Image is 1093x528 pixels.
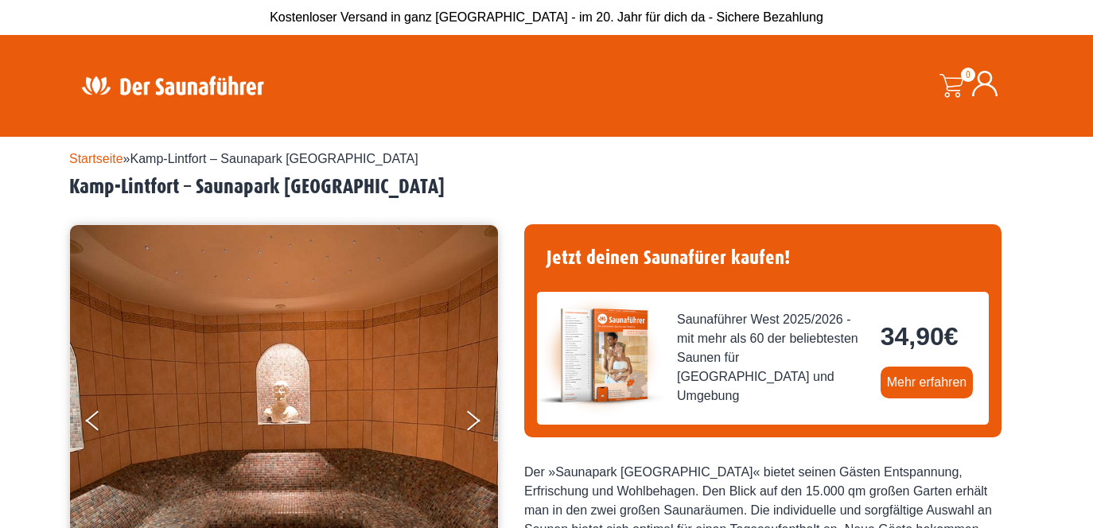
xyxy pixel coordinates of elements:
[130,152,418,165] span: Kamp-Lintfort – Saunapark [GEOGRAPHIC_DATA]
[944,322,959,351] span: €
[86,404,126,444] button: Previous
[537,292,664,419] img: der-saunafuehrer-2025-west.jpg
[961,68,975,82] span: 0
[69,152,418,165] span: »
[69,175,1024,200] h2: Kamp-Lintfort – Saunapark [GEOGRAPHIC_DATA]
[270,10,823,24] span: Kostenloser Versand in ganz [GEOGRAPHIC_DATA] - im 20. Jahr für dich da - Sichere Bezahlung
[537,237,989,279] h4: Jetzt deinen Saunafürer kaufen!
[881,322,959,351] bdi: 34,90
[464,404,504,444] button: Next
[881,367,974,398] a: Mehr erfahren
[677,310,868,406] span: Saunaführer West 2025/2026 - mit mehr als 60 der beliebtesten Saunen für [GEOGRAPHIC_DATA] und Um...
[69,152,123,165] a: Startseite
